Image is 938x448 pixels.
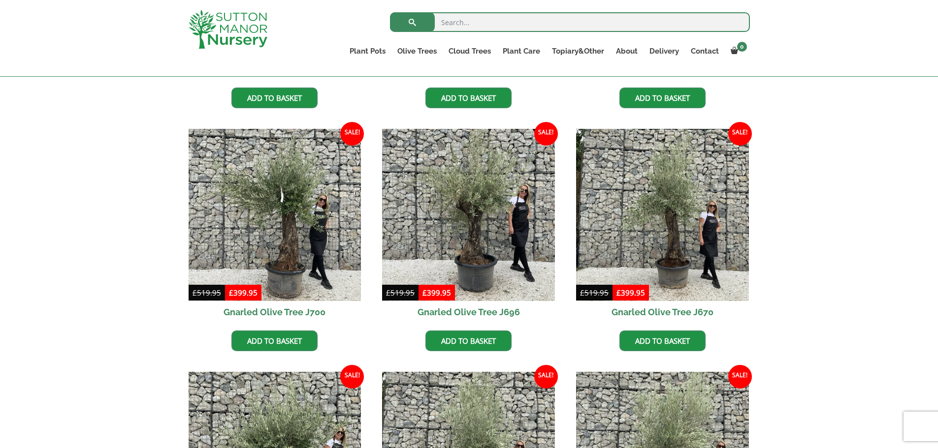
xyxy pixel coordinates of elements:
[546,44,610,58] a: Topiary&Other
[619,330,706,351] a: Add to basket: “Gnarled Olive Tree J670”
[443,44,497,58] a: Cloud Trees
[425,88,512,108] a: Add to basket: “Gnarled Olive Tree J716”
[340,365,364,388] span: Sale!
[390,12,750,32] input: Search...
[382,129,555,324] a: Sale! Gnarled Olive Tree J696
[422,288,427,298] span: £
[386,288,415,298] bdi: 519.95
[576,301,749,323] h2: Gnarled Olive Tree J670
[189,10,267,49] img: logo
[610,44,644,58] a: About
[580,288,609,298] bdi: 519.95
[425,330,512,351] a: Add to basket: “Gnarled Olive Tree J696”
[534,122,558,146] span: Sale!
[231,88,318,108] a: Add to basket: “Gnarled Olive Tree J736”
[728,122,752,146] span: Sale!
[382,301,555,323] h2: Gnarled Olive Tree J696
[725,44,750,58] a: 0
[193,288,197,298] span: £
[231,330,318,351] a: Add to basket: “Gnarled Olive Tree J700”
[576,129,749,301] img: Gnarled Olive Tree J670
[189,301,361,323] h2: Gnarled Olive Tree J700
[728,365,752,388] span: Sale!
[193,288,221,298] bdi: 519.95
[340,122,364,146] span: Sale!
[737,42,747,52] span: 0
[580,288,584,298] span: £
[344,44,391,58] a: Plant Pots
[576,129,749,324] a: Sale! Gnarled Olive Tree J670
[189,129,361,324] a: Sale! Gnarled Olive Tree J700
[391,44,443,58] a: Olive Trees
[229,288,258,298] bdi: 399.95
[616,288,645,298] bdi: 399.95
[497,44,546,58] a: Plant Care
[422,288,451,298] bdi: 399.95
[685,44,725,58] a: Contact
[534,365,558,388] span: Sale!
[619,88,706,108] a: Add to basket: “Gnarled Olive Tree J701”
[229,288,233,298] span: £
[189,129,361,301] img: Gnarled Olive Tree J700
[644,44,685,58] a: Delivery
[382,129,555,301] img: Gnarled Olive Tree J696
[616,288,621,298] span: £
[386,288,390,298] span: £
